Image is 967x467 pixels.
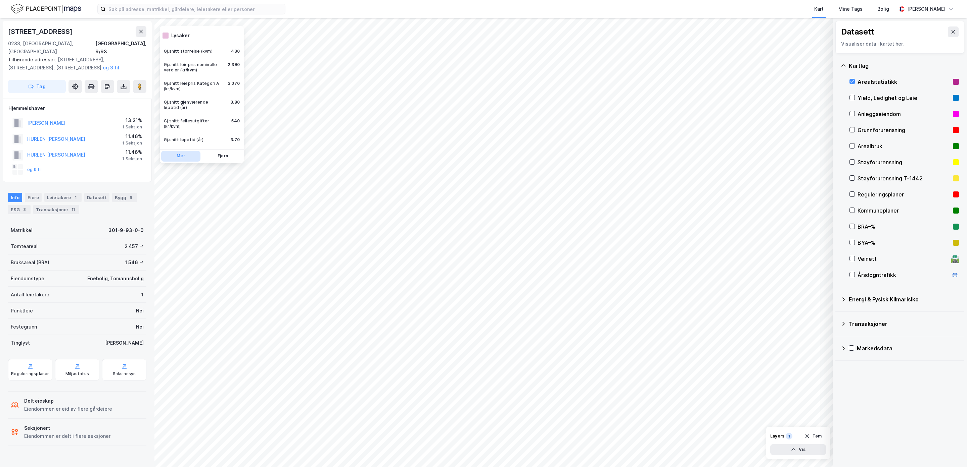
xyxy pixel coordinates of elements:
div: Miljøstatus [65,371,89,376]
div: ESG [8,205,31,214]
div: Datasett [84,193,109,202]
div: Kartlag [849,62,959,70]
div: Anleggseiendom [858,110,950,118]
div: [STREET_ADDRESS] [8,26,74,37]
div: Seksjonert [24,424,110,432]
div: 11 [70,206,77,213]
div: Markedsdata [857,344,959,352]
div: Kart [814,5,824,13]
div: [STREET_ADDRESS], [STREET_ADDRESS], [STREET_ADDRESS] [8,56,141,72]
div: 1 [786,433,792,440]
div: [PERSON_NAME] [907,5,946,13]
button: Vis [770,444,826,455]
div: Datasett [841,26,874,37]
div: BYA–% [858,239,950,247]
div: 11.46% [122,148,142,156]
input: Søk på adresse, matrikkel, gårdeiere, leietakere eller personer [106,4,285,14]
div: Hjemmelshaver [8,104,146,112]
div: Layers [770,433,784,439]
div: Matrikkel [11,226,33,234]
div: 1 546 ㎡ [125,258,144,267]
div: Reguleringsplaner [11,371,49,376]
div: Energi & Fysisk Klimarisiko [849,295,959,303]
div: Kontrollprogram for chat [933,435,967,467]
div: Visualiser data i kartet her. [841,40,959,48]
div: 430 [231,49,240,54]
div: 540 [231,118,240,124]
div: 1 [141,291,144,299]
div: 2 457 ㎡ [125,242,144,250]
div: Eiere [25,193,42,202]
div: 3.70 [230,137,240,142]
div: Leietakere [44,193,82,202]
div: Mine Tags [838,5,863,13]
div: Arealbruk [858,142,950,150]
img: logo.f888ab2527a4732fd821a326f86c7f29.svg [11,3,81,15]
div: 8 [128,194,134,201]
div: [GEOGRAPHIC_DATA], 9/93 [95,40,146,56]
div: 3 [21,206,28,213]
div: Veinett [858,255,948,263]
div: Støyforurensning [858,158,950,166]
div: 2 390 [228,62,240,67]
span: Tilhørende adresser: [8,57,58,62]
button: Fjern [203,151,242,162]
div: Gj.snitt løpetid (år) [164,137,203,142]
div: Bruksareal (BRA) [11,258,49,267]
div: Kommuneplaner [858,207,950,215]
div: Eiendommen er eid av flere gårdeiere [24,405,112,413]
div: Enebolig, Tomannsbolig [87,275,144,283]
div: 11.46% [122,132,142,140]
button: Tag [8,80,66,93]
div: Tinglyst [11,339,30,347]
div: Gj.snitt gjenværende løpetid (år) [164,100,222,110]
div: Festegrunn [11,323,37,331]
div: [PERSON_NAME] [105,339,144,347]
div: 3.80 [230,100,240,105]
div: 1 [72,194,79,201]
div: Støyforurensning T-1442 [858,174,950,182]
div: Grunnforurensning [858,126,950,134]
div: Transaksjoner [33,205,79,214]
div: 13.21% [122,116,142,124]
iframe: Chat Widget [933,435,967,467]
div: Yield, Ledighet og Leie [858,94,950,102]
button: Mer [161,151,200,162]
div: Info [8,193,22,202]
div: Reguleringsplaner [858,190,950,198]
div: Nei [136,323,144,331]
div: 3 070 [228,81,240,86]
div: 1 Seksjon [122,140,142,146]
button: Tøm [800,431,826,442]
div: Gj.snitt leiepris Kategori A (kr/kvm) [164,81,220,92]
div: 🛣️ [951,254,960,263]
div: 1 Seksjon [122,156,142,162]
div: Nei [136,307,144,315]
div: Bygg [112,193,137,202]
div: 301-9-93-0-0 [108,226,144,234]
div: Eiendommen er delt i flere seksjoner [24,432,110,440]
div: Eiendomstype [11,275,44,283]
div: 1 Seksjon [122,124,142,130]
div: 0283, [GEOGRAPHIC_DATA], [GEOGRAPHIC_DATA] [8,40,95,56]
div: Årsdøgntrafikk [858,271,948,279]
div: BRA–% [858,223,950,231]
div: Lysaker [171,32,190,40]
div: Saksinnsyn [113,371,136,376]
div: Gj.snitt størrelse (kvm) [164,49,213,54]
div: Gj.snitt fellesutgifter (kr/kvm) [164,118,223,129]
div: Bolig [877,5,889,13]
div: Gj.snitt leiepris nominelle verdier (kr/kvm) [164,62,220,73]
div: Transaksjoner [849,320,959,328]
div: Delt eieskap [24,397,112,405]
div: Antall leietakere [11,291,49,299]
div: Arealstatistikk [858,78,950,86]
div: Tomteareal [11,242,38,250]
div: Punktleie [11,307,33,315]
